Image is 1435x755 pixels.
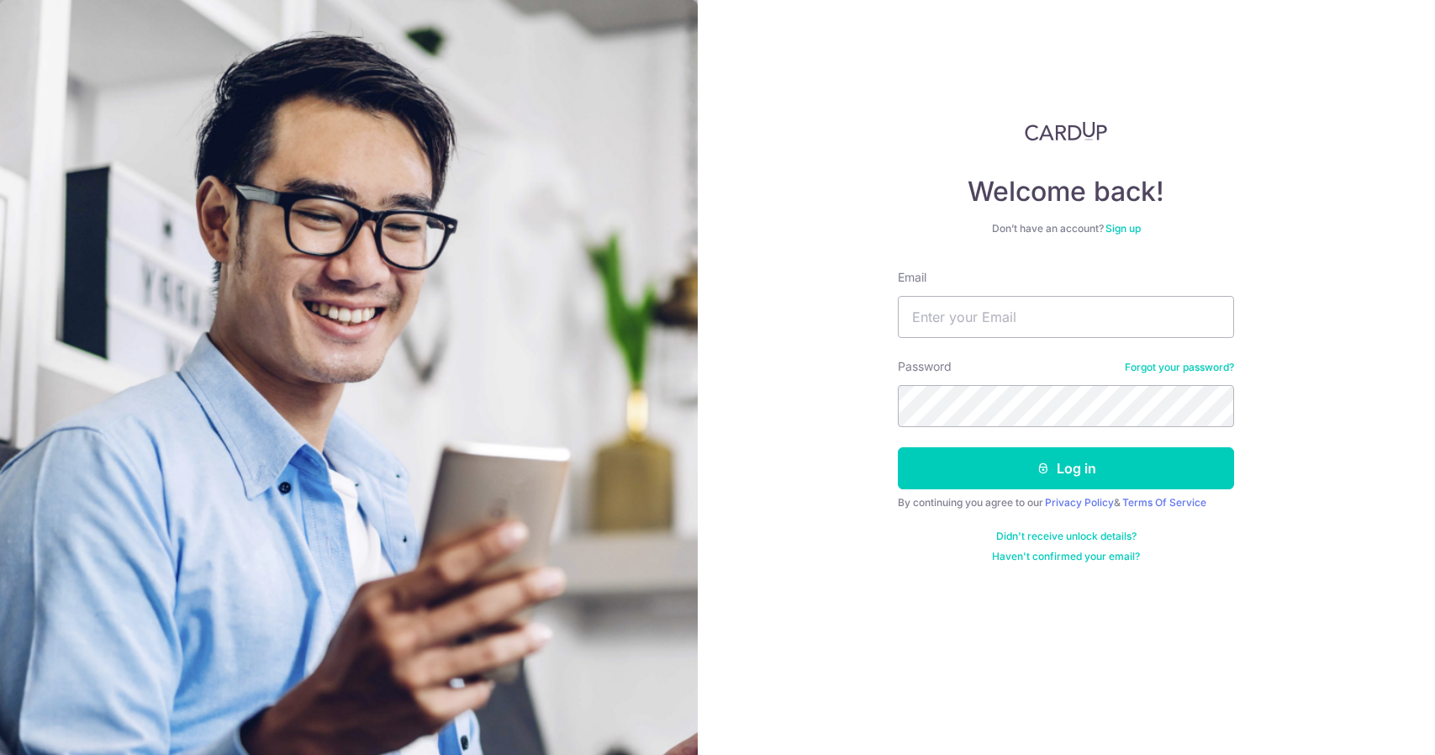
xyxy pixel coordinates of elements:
[996,530,1137,543] a: Didn't receive unlock details?
[1045,496,1114,509] a: Privacy Policy
[898,269,926,286] label: Email
[898,296,1234,338] input: Enter your Email
[1105,222,1141,235] a: Sign up
[1125,361,1234,374] a: Forgot your password?
[898,447,1234,489] button: Log in
[1025,121,1107,141] img: CardUp Logo
[898,358,952,375] label: Password
[898,496,1234,509] div: By continuing you agree to our &
[898,175,1234,209] h4: Welcome back!
[898,222,1234,235] div: Don’t have an account?
[992,550,1140,563] a: Haven't confirmed your email?
[1122,496,1206,509] a: Terms Of Service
